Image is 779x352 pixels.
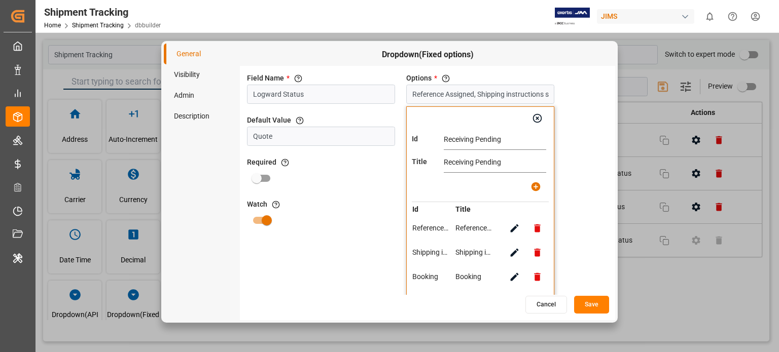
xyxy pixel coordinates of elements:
span: Field Name [247,73,284,84]
li: Admin [164,85,240,106]
li: General [164,44,240,64]
li: Description [164,106,240,127]
img: Exertis%20JAM%20-%20Email%20Logo.jpg_1722504956.jpg [555,8,590,25]
td: Shipping instructions sent [412,247,450,258]
td: Reference Assigned [412,222,450,234]
th: Title [455,204,493,215]
input: Please add Id here [444,130,546,150]
td: Shipping instructions sent [455,247,493,258]
span: Options [406,73,432,84]
a: Shipment Tracking [72,22,124,29]
td: Reference Assigned [455,222,493,234]
button: show 0 new notifications [698,5,721,28]
td: Booking [412,271,450,283]
label: Id [412,134,439,144]
button: Cancel [525,296,567,314]
span: Watch [247,199,267,210]
label: Title [412,157,439,167]
span: Required [247,157,276,168]
div: JIMS [597,9,694,24]
li: Visibility [164,64,240,85]
button: JIMS [597,7,698,26]
input: Please add Title here [444,152,546,173]
td: Booking [455,271,493,283]
span: Default Value [247,115,291,126]
button: Help Center [721,5,744,28]
div: Shipment Tracking [44,5,161,20]
span: Dropdown(Fixed options) [245,49,610,61]
input: Please enter id and label. [406,85,554,104]
th: Id [412,204,450,215]
button: Save [574,296,609,314]
a: Home [44,22,61,29]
